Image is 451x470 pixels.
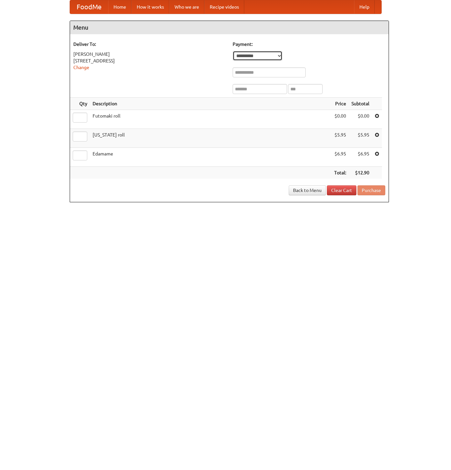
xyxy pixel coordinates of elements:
td: $6.95 [349,148,372,167]
a: FoodMe [70,0,108,14]
td: Edamame [90,148,332,167]
td: $0.00 [349,110,372,129]
td: $5.95 [332,129,349,148]
a: Who we are [169,0,204,14]
td: Futomaki roll [90,110,332,129]
a: Home [108,0,131,14]
td: $5.95 [349,129,372,148]
h5: Payment: [233,41,385,47]
a: How it works [131,0,169,14]
button: Purchase [357,185,385,195]
div: [PERSON_NAME] [73,51,226,57]
td: [US_STATE] roll [90,129,332,148]
h4: Menu [70,21,389,34]
td: $6.95 [332,148,349,167]
div: [STREET_ADDRESS] [73,57,226,64]
th: Subtotal [349,98,372,110]
th: Price [332,98,349,110]
th: Description [90,98,332,110]
a: Back to Menu [289,185,326,195]
a: Recipe videos [204,0,244,14]
td: $0.00 [332,110,349,129]
th: Qty [70,98,90,110]
a: Help [354,0,375,14]
a: Change [73,65,89,70]
h5: Deliver To: [73,41,226,47]
a: Clear Cart [327,185,356,195]
th: Total: [332,167,349,179]
th: $12.90 [349,167,372,179]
